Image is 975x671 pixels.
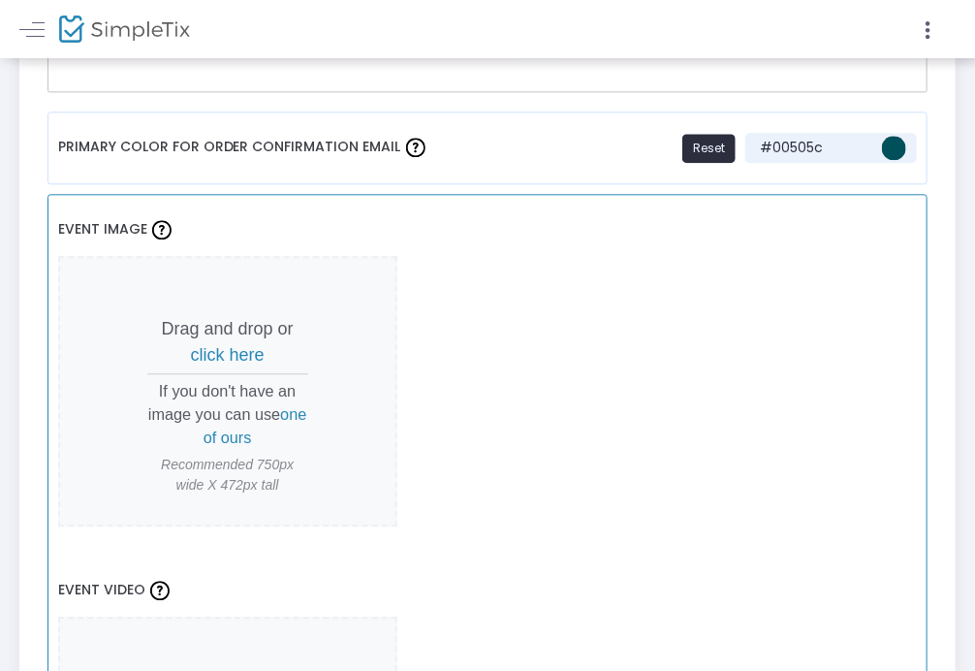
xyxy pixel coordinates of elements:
[147,379,308,450] p: If you don't have an image you can use
[58,219,147,239] span: Event Image
[147,455,308,495] span: Recommended 750px wide X 472px tall
[147,316,308,368] p: Drag and drop or
[152,220,172,240] img: question-mark
[871,133,907,163] kendo-colorpicker: #00505c
[406,138,425,157] img: question-mark
[150,581,170,600] img: question-mark
[755,138,871,158] span: #00505c
[58,580,145,599] span: Event Video
[58,122,430,174] label: Primary Color For Order Confirmation Email
[191,345,265,365] span: click here
[682,134,736,163] button: Reset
